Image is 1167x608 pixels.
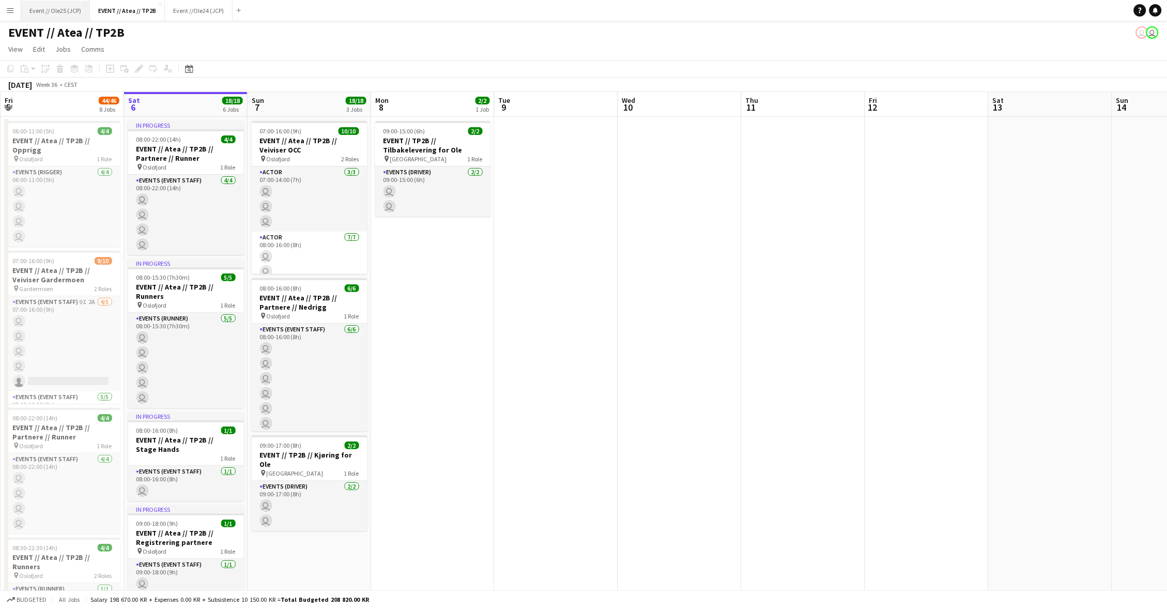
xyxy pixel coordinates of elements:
[260,284,302,292] span: 08:00-16:00 (8h)
[90,596,369,603] div: Salary 198 670.00 KR + Expenses 0.00 KR + Subsistence 10 150.00 KR =
[143,163,167,171] span: Oslofjord
[95,285,112,293] span: 2 Roles
[5,121,120,247] app-job-card: 06:00-11:00 (5h)4/4EVENT // Atea // TP2B // Opprigg Oslofjord1 RoleEvents (Rigger)4/406:00-11:00 ...
[1116,96,1129,105] span: Sun
[5,423,120,442] h3: EVENT // Atea // TP2B // Partnere // Runner
[622,96,636,105] span: Wed
[252,450,367,469] h3: EVENT // TP2B // Kjøring for Ole
[99,105,119,113] div: 8 Jobs
[746,96,759,105] span: Thu
[252,232,367,357] app-card-role: Actor7/708:00-16:00 (8h)
[57,596,82,603] span: All jobs
[281,596,369,603] span: Total Budgeted 208 820.00 KR
[128,528,244,547] h3: EVENT // Atea // TP2B // Registrering partnere
[267,469,324,477] span: [GEOGRAPHIC_DATA]
[383,127,425,135] span: 09:00-15:00 (6h)
[250,101,264,113] span: 7
[81,44,104,54] span: Comms
[222,97,243,104] span: 18/18
[128,144,244,163] h3: EVENT // Atea // TP2B // Partnere // Runner
[5,553,120,571] h3: EVENT // Atea // TP2B // Runners
[221,301,236,309] span: 1 Role
[128,121,244,129] div: In progress
[252,96,264,105] span: Sun
[77,42,109,56] a: Comms
[143,301,167,309] span: Oslofjord
[20,155,43,163] span: Oslofjord
[64,81,78,88] div: CEST
[221,427,236,434] span: 1/1
[21,1,90,21] button: Event // Ole25 (JCP)
[17,596,47,603] span: Budgeted
[136,520,178,527] span: 09:00-18:00 (9h)
[3,101,13,113] span: 5
[252,481,367,531] app-card-role: Events (Driver)2/209:00-17:00 (8h)
[136,135,181,143] span: 08:00-22:00 (14h)
[5,296,120,391] app-card-role: Events (Event Staff)9I2A4/507:00-16:00 (9h)
[136,273,190,281] span: 08:00-15:30 (7h30m)
[128,96,140,105] span: Sat
[267,155,290,163] span: Oslofjord
[128,505,244,513] div: In progress
[1146,26,1159,39] app-user-avatar: Ole Rise
[5,136,120,155] h3: EVENT // Atea // TP2B // Opprigg
[128,559,244,594] app-card-role: Events (Event Staff)1/109:00-18:00 (9h)
[13,414,58,422] span: 08:00-22:00 (14h)
[346,105,366,113] div: 3 Jobs
[5,453,120,534] app-card-role: Events (Event Staff)4/408:00-22:00 (14h)
[127,101,140,113] span: 6
[5,408,120,534] app-job-card: 08:00-22:00 (14h)4/4EVENT // Atea // TP2B // Partnere // Runner Oslofjord1 RoleEvents (Event Staf...
[344,312,359,320] span: 1 Role
[252,166,367,232] app-card-role: Actor3/307:00-14:00 (7h)
[90,1,165,21] button: EVENT // Atea // TP2B
[95,257,112,265] span: 9/10
[339,127,359,135] span: 10/10
[375,121,491,217] app-job-card: 09:00-15:00 (6h)2/2EVENT // TP2B // Tilbakelevering for Ole [GEOGRAPHIC_DATA]1 RoleEvents (Driver...
[99,97,119,104] span: 44/46
[8,25,125,40] h1: EVENT // Atea // TP2B
[34,81,60,88] span: Week 36
[20,572,43,580] span: Oslofjord
[128,259,244,408] app-job-card: In progress08:00-15:30 (7h30m)5/5EVENT // Atea // TP2B // Runners Oslofjord1 RoleEvents (Runner)5...
[128,175,244,255] app-card-role: Events (Event Staff)4/408:00-22:00 (14h)
[221,548,236,555] span: 1 Role
[128,466,244,501] app-card-role: Events (Event Staff)1/108:00-16:00 (8h)
[252,435,367,531] app-job-card: 09:00-17:00 (8h)2/2EVENT // TP2B // Kjøring for Ole [GEOGRAPHIC_DATA]1 RoleEvents (Driver)2/209:0...
[744,101,759,113] span: 11
[29,42,49,56] a: Edit
[1115,101,1129,113] span: 14
[267,312,290,320] span: Oslofjord
[344,469,359,477] span: 1 Role
[13,257,55,265] span: 07:00-16:00 (9h)
[475,97,490,104] span: 2/2
[869,96,878,105] span: Fri
[476,105,489,113] div: 1 Job
[128,412,244,420] div: In progress
[97,442,112,450] span: 1 Role
[252,121,367,274] app-job-card: 07:00-16:00 (9h)10/10EVENT // Atea // TP2B // Veiviser OCC Oslofjord2 RolesActor3/307:00-14:00 (7...
[128,435,244,454] h3: EVENT // Atea // TP2B // Stage Hands
[128,121,244,255] div: In progress08:00-22:00 (14h)4/4EVENT // Atea // TP2B // Partnere // Runner Oslofjord1 RoleEvents ...
[260,442,302,449] span: 09:00-17:00 (8h)
[128,259,244,267] div: In progress
[5,251,120,404] app-job-card: 07:00-16:00 (9h)9/10EVENT // Atea // TP2B // Veiviser Gardermoen Gardermoen2 RolesEvents (Event S...
[252,136,367,155] h3: EVENT // Atea // TP2B // Veiviser OCC
[260,127,302,135] span: 07:00-16:00 (9h)
[95,572,112,580] span: 2 Roles
[252,278,367,431] app-job-card: 08:00-16:00 (8h)6/6EVENT // Atea // TP2B // Partnere // Nedrigg Oslofjord1 RoleEvents (Event Staf...
[499,96,511,105] span: Tue
[165,1,233,21] button: Event //Ole24 (JCP)
[13,544,58,552] span: 08:30-22:30 (14h)
[51,42,75,56] a: Jobs
[8,44,23,54] span: View
[136,427,178,434] span: 08:00-16:00 (8h)
[345,442,359,449] span: 2/2
[252,293,367,312] h3: EVENT // Atea // TP2B // Partnere // Nedrigg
